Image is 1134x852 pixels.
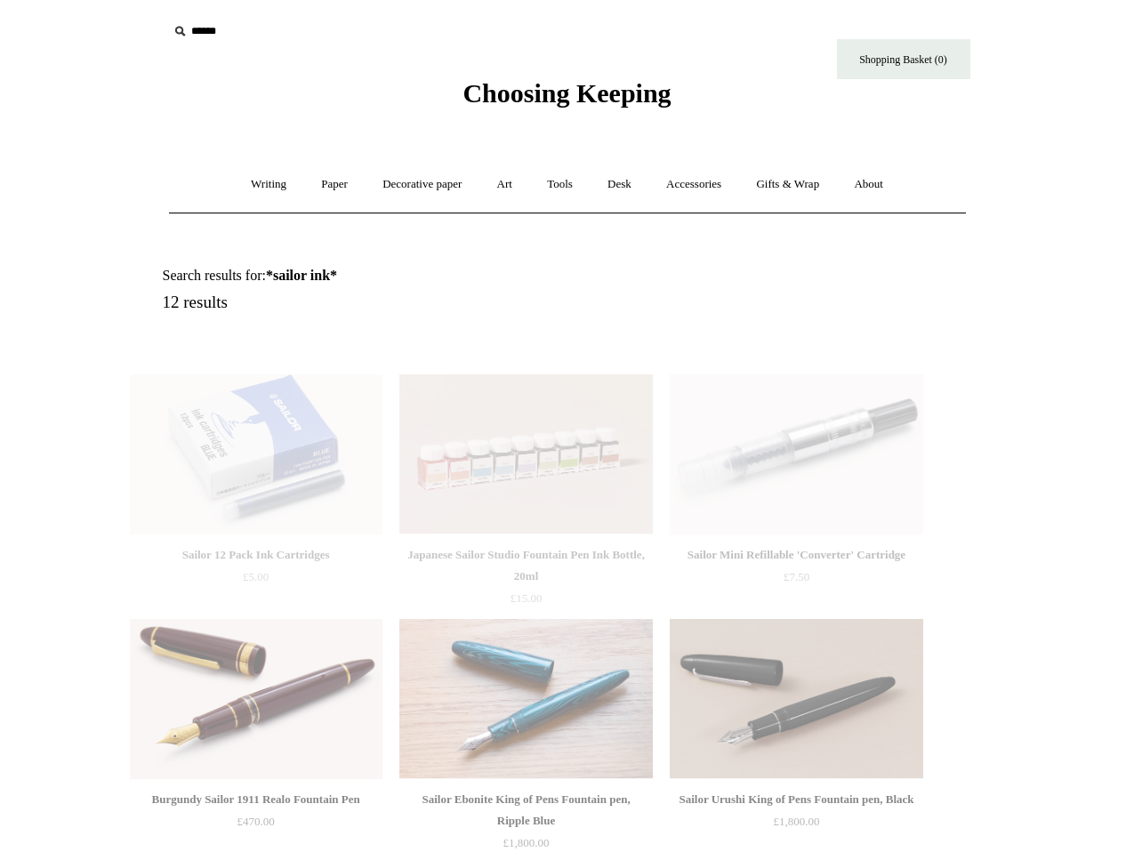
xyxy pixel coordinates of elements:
img: Burgundy Sailor 1911 Realo Fountain Pen [130,619,382,779]
a: Art [481,161,528,208]
img: Sailor Mini Refillable 'Converter' Cartridge [670,374,922,535]
img: Sailor Ebonite King of Pens Fountain pen, Ripple Blue [399,619,652,779]
div: Sailor Urushi King of Pens Fountain pen, Black [674,789,918,810]
h1: Search results for: [163,267,588,284]
a: Paper [305,161,364,208]
div: Burgundy Sailor 1911 Realo Fountain Pen [134,789,378,810]
a: Decorative paper [366,161,478,208]
span: £7.50 [784,570,809,583]
a: Sailor Mini Refillable 'Converter' Cartridge £7.50 [670,544,922,617]
a: Sailor Mini Refillable 'Converter' Cartridge Sailor Mini Refillable 'Converter' Cartridge [670,374,922,535]
a: Accessories [650,161,737,208]
div: Sailor 12 Pack Ink Cartridges [134,544,378,566]
a: Burgundy Sailor 1911 Realo Fountain Pen Burgundy Sailor 1911 Realo Fountain Pen [130,619,382,779]
a: Japanese Sailor Studio Fountain Pen Ink Bottle, 20ml £15.00 [399,544,652,617]
a: About [838,161,899,208]
a: Tools [531,161,589,208]
a: Gifts & Wrap [740,161,835,208]
div: Sailor Ebonite King of Pens Fountain pen, Ripple Blue [404,789,647,832]
a: Choosing Keeping [462,92,671,105]
img: Sailor Urushi King of Pens Fountain pen, Black [670,619,922,779]
span: £1,800.00 [503,836,550,849]
div: Japanese Sailor Studio Fountain Pen Ink Bottle, 20ml [404,544,647,587]
a: Shopping Basket (0) [837,39,970,79]
span: £1,800.00 [774,815,820,828]
strong: *sailor ink* [266,268,337,283]
span: £470.00 [237,815,274,828]
span: £5.00 [243,570,269,583]
span: Choosing Keeping [462,78,671,108]
div: Sailor Mini Refillable 'Converter' Cartridge [674,544,918,566]
a: Desk [591,161,647,208]
h5: 12 results [163,293,588,313]
a: Sailor Ebonite King of Pens Fountain pen, Ripple Blue Sailor Ebonite King of Pens Fountain pen, R... [399,619,652,779]
a: Japanese Sailor Studio Fountain Pen Ink Bottle, 20ml Japanese Sailor Studio Fountain Pen Ink Bott... [399,374,652,535]
a: Sailor 12 Pack Ink Cartridges Sailor 12 Pack Ink Cartridges [130,374,382,535]
img: Japanese Sailor Studio Fountain Pen Ink Bottle, 20ml [399,374,652,535]
span: £15.00 [511,591,543,605]
a: Writing [235,161,302,208]
img: Sailor 12 Pack Ink Cartridges [130,374,382,535]
a: Sailor 12 Pack Ink Cartridges £5.00 [130,544,382,617]
a: Sailor Urushi King of Pens Fountain pen, Black Sailor Urushi King of Pens Fountain pen, Black [670,619,922,779]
